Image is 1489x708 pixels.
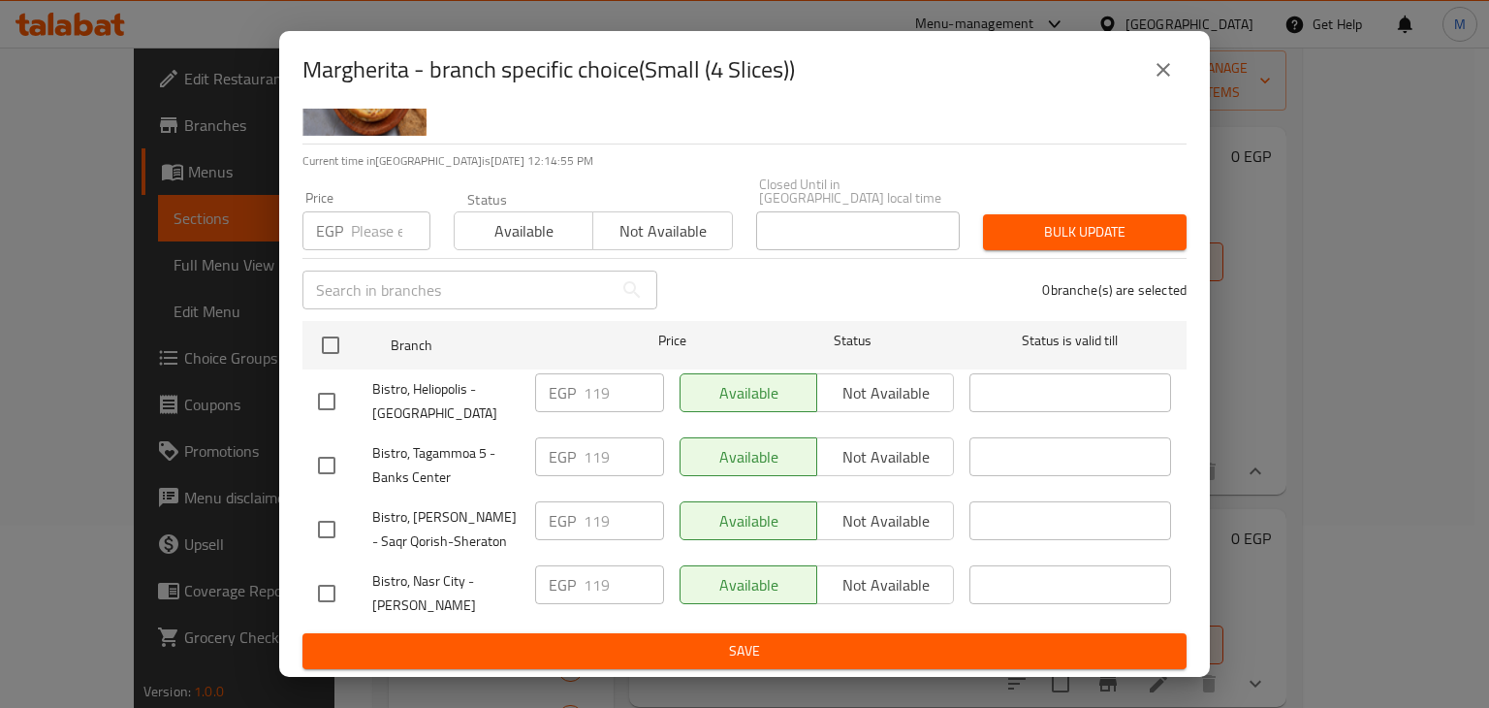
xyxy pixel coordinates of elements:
[302,271,613,309] input: Search in branches
[302,633,1187,669] button: Save
[454,211,593,250] button: Available
[372,505,520,554] span: Bistro, [PERSON_NAME] - Saqr Qorish-Sheraton
[584,373,664,412] input: Please enter price
[584,565,664,604] input: Please enter price
[1140,47,1187,93] button: close
[372,569,520,618] span: Bistro, Nasr City - [PERSON_NAME]
[549,381,576,404] p: EGP
[372,377,520,426] span: Bistro, Heliopolis - [GEOGRAPHIC_DATA]
[601,217,724,245] span: Not available
[592,211,732,250] button: Not available
[318,639,1171,663] span: Save
[351,211,430,250] input: Please enter price
[584,501,664,540] input: Please enter price
[372,441,520,490] span: Bistro, Tagammoa 5 - Banks Center
[584,437,664,476] input: Please enter price
[549,573,576,596] p: EGP
[549,509,576,532] p: EGP
[302,54,795,85] h2: Margherita - branch specific choice(Small (4 Slices))
[983,214,1187,250] button: Bulk update
[391,334,592,358] span: Branch
[608,329,737,353] span: Price
[969,329,1171,353] span: Status is valid till
[549,445,576,468] p: EGP
[316,219,343,242] p: EGP
[1042,280,1187,300] p: 0 branche(s) are selected
[998,220,1171,244] span: Bulk update
[302,152,1187,170] p: Current time in [GEOGRAPHIC_DATA] is [DATE] 12:14:55 PM
[752,329,954,353] span: Status
[462,217,586,245] span: Available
